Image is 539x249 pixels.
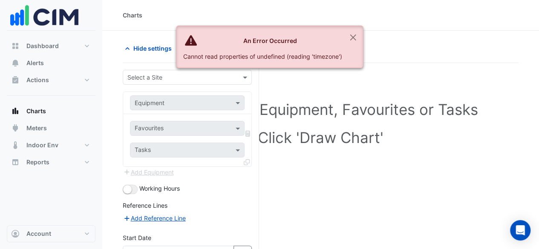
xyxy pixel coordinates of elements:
[243,37,297,44] strong: An Error Occurred
[11,158,20,166] app-icon: Reports
[141,129,500,146] h1: Click 'Draw Chart'
[7,154,95,171] button: Reports
[10,0,78,30] img: Company Logo
[26,59,44,67] span: Alerts
[133,145,151,156] div: Tasks
[343,26,363,49] button: Close
[7,225,95,242] button: Account
[133,44,172,53] span: Hide settings
[11,141,20,149] app-icon: Indoor Env
[7,54,95,72] button: Alerts
[123,11,142,20] div: Charts
[244,130,252,137] span: Choose Function
[141,100,500,118] h1: Select a Site, Equipment, Favourites or Tasks
[183,52,342,61] div: Cannot read properties of undefined (reading 'timezone')
[11,76,20,84] app-icon: Actions
[11,59,20,67] app-icon: Alerts
[7,120,95,137] button: Meters
[123,41,177,56] button: Hide settings
[26,124,47,132] span: Meters
[26,76,49,84] span: Actions
[123,233,151,242] label: Start Date
[510,220,530,240] div: Open Intercom Messenger
[244,158,250,166] span: Clone Favourites and Tasks from this Equipment to other Equipment
[26,42,59,50] span: Dashboard
[11,107,20,115] app-icon: Charts
[11,42,20,50] app-icon: Dashboard
[7,137,95,154] button: Indoor Env
[26,141,58,149] span: Indoor Env
[26,158,49,166] span: Reports
[26,107,46,115] span: Charts
[123,201,167,210] label: Reference Lines
[26,229,51,238] span: Account
[139,185,180,192] span: Working Hours
[133,123,164,135] div: Favourites
[7,72,95,89] button: Actions
[7,103,95,120] button: Charts
[123,213,186,223] button: Add Reference Line
[7,37,95,54] button: Dashboard
[11,124,20,132] app-icon: Meters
